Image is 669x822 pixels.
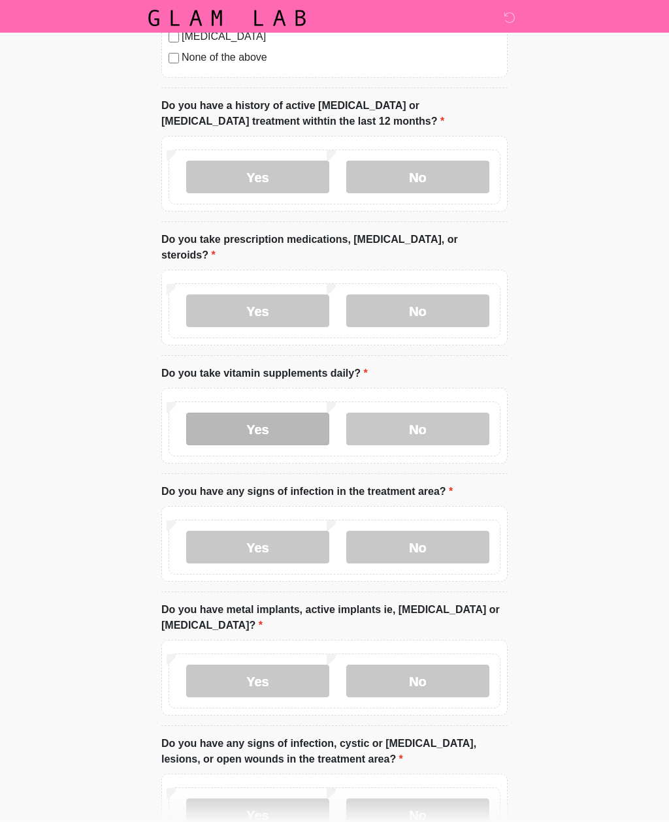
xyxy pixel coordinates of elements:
label: Yes [186,294,329,327]
input: None of the above [169,53,179,63]
label: Do you take vitamin supplements daily? [161,366,368,381]
label: Do you take prescription medications, [MEDICAL_DATA], or steroids? [161,232,508,263]
label: Yes [186,413,329,445]
label: No [346,161,489,193]
label: No [346,413,489,445]
label: No [346,665,489,697]
input: [MEDICAL_DATA] [169,32,179,42]
label: No [346,531,489,563]
label: None of the above [182,50,500,65]
label: [MEDICAL_DATA] [182,29,500,44]
label: Yes [186,665,329,697]
label: Do you have a history of active [MEDICAL_DATA] or [MEDICAL_DATA] treatment withtin the last 12 mo... [161,98,508,129]
label: Do you have metal implants, active implants ie, [MEDICAL_DATA] or [MEDICAL_DATA]? [161,602,508,633]
label: Yes [186,161,329,193]
img: Glam Lab Logo [148,10,306,26]
label: No [346,294,489,327]
label: Do you have any signs of infection, cystic or [MEDICAL_DATA], lesions, or open wounds in the trea... [161,736,508,767]
label: Yes [186,531,329,563]
label: Do you have any signs of infection in the treatment area? [161,484,453,499]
